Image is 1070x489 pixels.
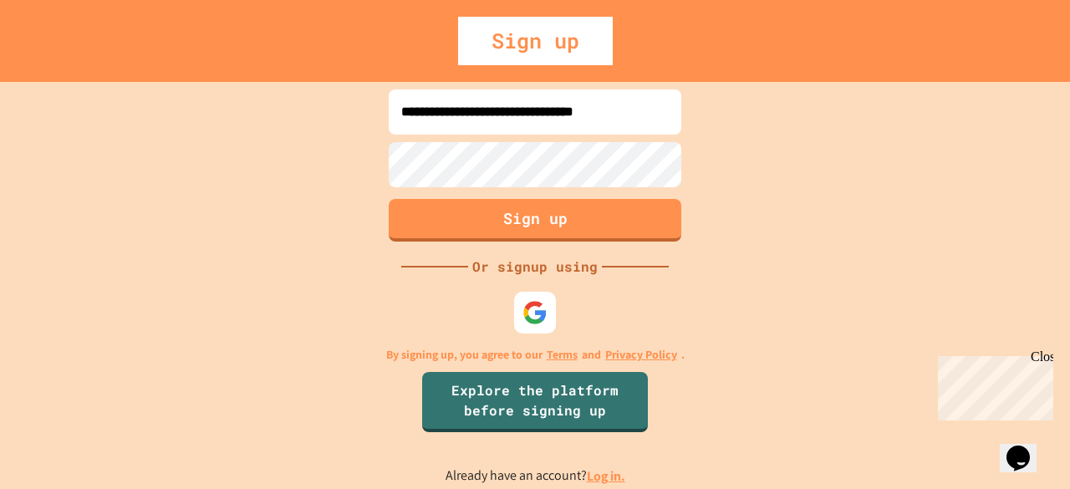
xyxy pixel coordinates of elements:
div: Chat with us now!Close [7,7,115,106]
a: Terms [547,346,578,364]
a: Log in. [587,467,625,485]
div: Or signup using [468,257,602,277]
p: By signing up, you agree to our and . [386,346,685,364]
iframe: chat widget [1000,422,1053,472]
button: Sign up [389,199,681,242]
p: Already have an account? [446,466,625,486]
a: Explore the platform before signing up [422,372,648,432]
iframe: chat widget [931,349,1053,420]
div: Sign up [458,17,613,65]
img: google-icon.svg [522,300,548,325]
a: Privacy Policy [605,346,677,364]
